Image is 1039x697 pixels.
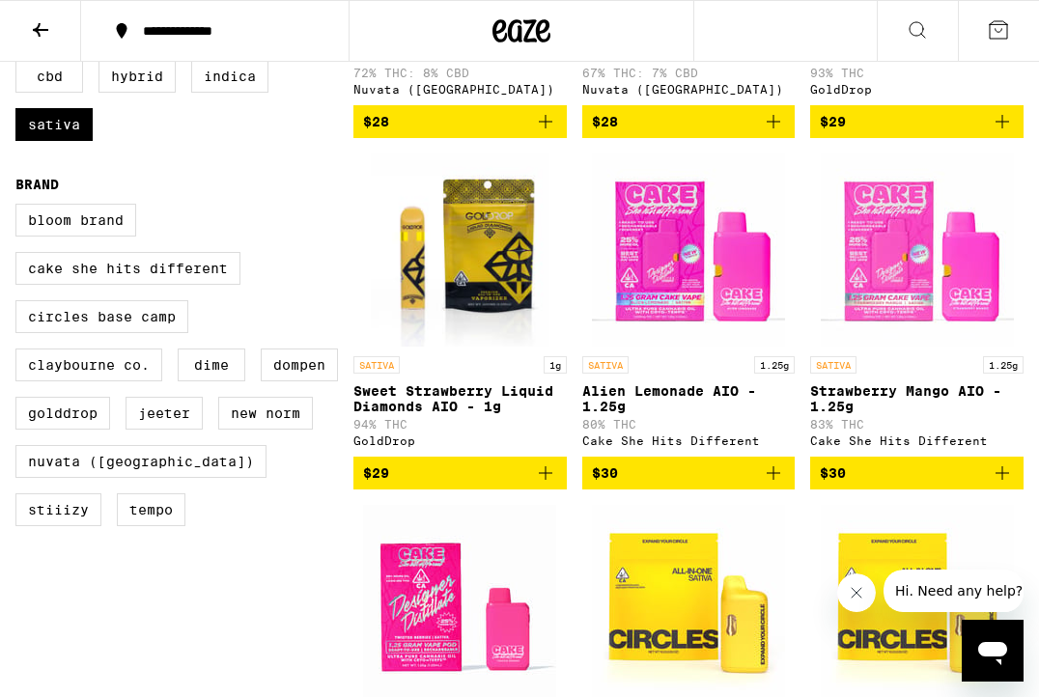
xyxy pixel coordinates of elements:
button: Add to bag [353,457,567,489]
label: Jeeter [126,397,203,430]
p: SATIVA [582,356,629,374]
label: Dompen [261,348,338,381]
a: Open page for Strawberry Mango AIO - 1.25g from Cake She Hits Different [810,153,1024,457]
p: 1g [544,356,567,374]
p: Alien Lemonade AIO - 1.25g [582,383,796,414]
label: GoldDrop [15,397,110,430]
div: Cake She Hits Different [810,434,1024,447]
div: GoldDrop [810,83,1024,96]
iframe: Message from company [884,570,1024,612]
button: Add to bag [810,105,1024,138]
button: Add to bag [582,105,796,138]
label: Indica [191,60,268,93]
p: 67% THC: 7% CBD [582,67,796,79]
p: Sweet Strawberry Liquid Diamonds AIO - 1g [353,383,567,414]
p: 94% THC [353,418,567,431]
label: Nuvata ([GEOGRAPHIC_DATA]) [15,445,267,478]
button: Add to bag [810,457,1024,489]
p: 1.25g [983,356,1024,374]
iframe: Close message [837,573,876,612]
div: GoldDrop [353,434,567,447]
iframe: Button to launch messaging window [962,620,1024,682]
div: Nuvata ([GEOGRAPHIC_DATA]) [582,83,796,96]
label: Hybrid [98,60,176,93]
label: New Norm [218,397,313,430]
label: Tempo [117,493,185,526]
img: Cake She Hits Different - Strawberry Mango AIO - 1.25g [821,153,1014,347]
label: DIME [178,348,245,381]
label: Claybourne Co. [15,348,162,381]
p: 80% THC [582,418,796,431]
a: Open page for Sweet Strawberry Liquid Diamonds AIO - 1g from GoldDrop [353,153,567,457]
label: Bloom Brand [15,204,136,237]
label: Sativa [15,108,93,141]
p: SATIVA [810,356,856,374]
p: SATIVA [353,356,400,374]
label: Circles Base Camp [15,300,188,333]
button: Add to bag [353,105,567,138]
span: $30 [820,465,846,481]
span: $30 [592,465,618,481]
p: Strawberry Mango AIO - 1.25g [810,383,1024,414]
p: 72% THC: 8% CBD [353,67,567,79]
a: Open page for Alien Lemonade AIO - 1.25g from Cake She Hits Different [582,153,796,457]
span: $28 [363,114,389,129]
img: Cake She Hits Different - Alien Lemonade AIO - 1.25g [592,153,785,347]
img: GoldDrop - Sweet Strawberry Liquid Diamonds AIO - 1g [371,153,549,347]
span: $28 [592,114,618,129]
div: Cake She Hits Different [582,434,796,447]
span: $29 [820,114,846,129]
label: STIIIZY [15,493,101,526]
label: CBD [15,60,83,93]
button: Add to bag [582,457,796,489]
span: $29 [363,465,389,481]
legend: Brand [15,177,59,192]
p: 83% THC [810,418,1024,431]
div: Nuvata ([GEOGRAPHIC_DATA]) [353,83,567,96]
p: 1.25g [754,356,795,374]
p: 93% THC [810,67,1024,79]
label: Cake She Hits Different [15,252,240,285]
